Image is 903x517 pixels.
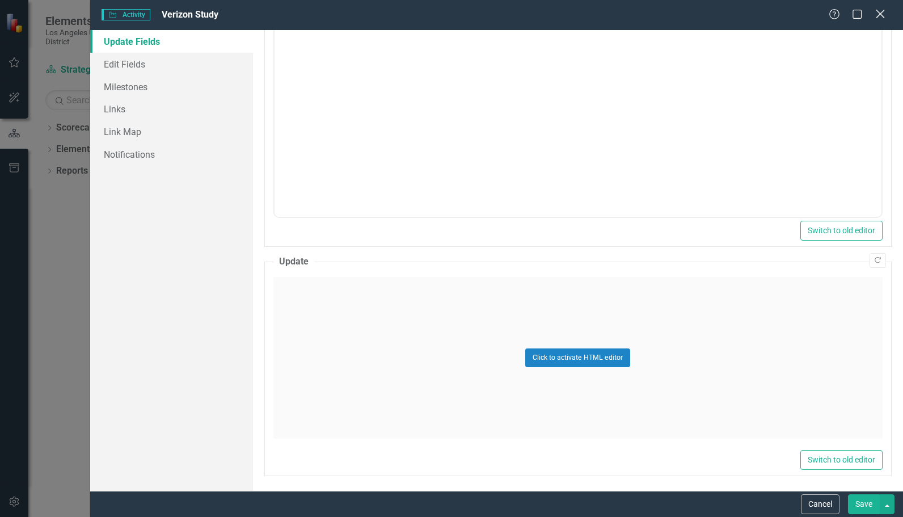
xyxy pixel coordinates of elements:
legend: Update [273,255,314,268]
span: Activity [102,9,150,20]
button: Cancel [801,494,839,514]
button: Click to activate HTML editor [525,348,630,367]
span: Verizon Study [162,9,218,20]
a: Link Map [90,120,253,143]
button: Switch to old editor [800,450,883,470]
a: Update Fields [90,30,253,53]
button: Switch to old editor [800,221,883,241]
a: Notifications [90,143,253,166]
a: Edit Fields [90,53,253,75]
a: Links [90,98,253,120]
button: Save [848,494,880,514]
iframe: Rich Text Area [275,19,881,217]
a: Milestones [90,75,253,98]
